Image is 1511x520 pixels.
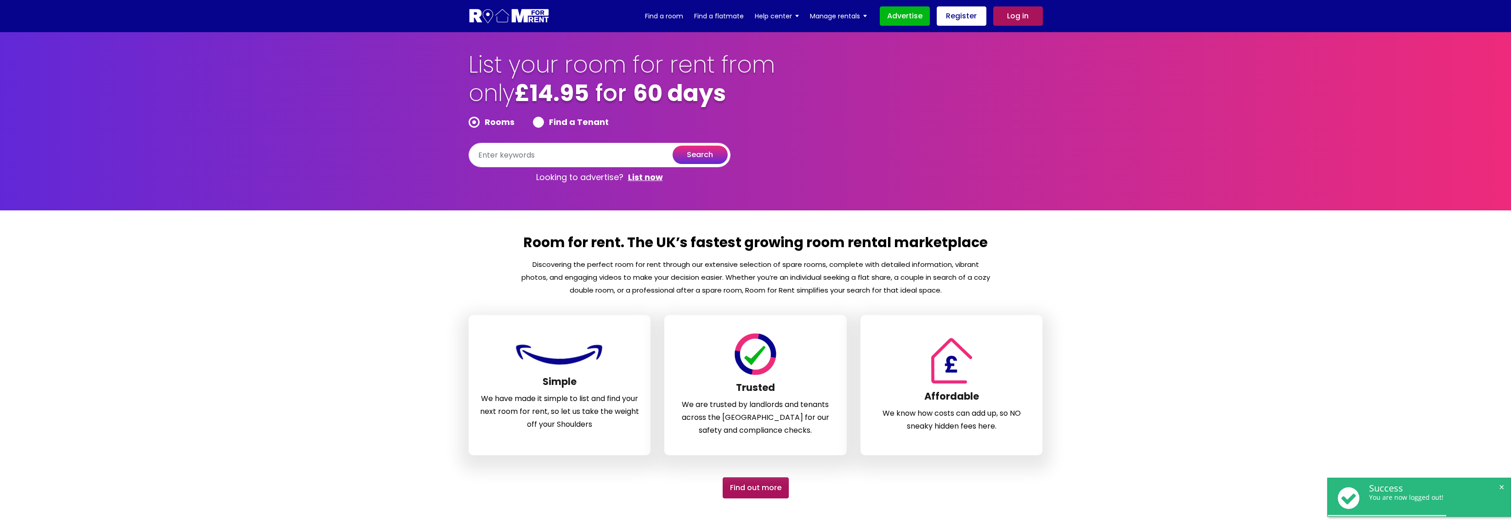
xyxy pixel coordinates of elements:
[521,258,991,297] p: Discovering the perfect room for rent through our extensive selection of spare rooms, complete wi...
[480,392,639,431] p: We have made it simple to list and find your next room for rent, so let us take the weight off yo...
[673,146,728,164] button: search
[628,172,663,183] a: List now
[723,477,789,498] a: Find out More
[993,6,1043,26] a: Log in
[469,167,730,187] p: Looking to advertise?
[676,398,835,437] p: We are trusted by landlords and tenants across the [GEOGRAPHIC_DATA] for our safety and complianc...
[633,77,726,109] b: 60 days
[533,117,609,128] label: Find a Tenant
[733,333,778,375] img: Room For Rent
[515,77,589,109] b: £14.95
[927,338,977,384] img: Room For Rent
[469,143,730,167] input: Enter keywords
[595,77,627,109] span: for
[872,407,1031,433] p: We know how costs can add up, so NO sneaky hidden fees here.
[872,390,1031,407] h3: Affordable
[469,8,550,25] img: Logo for Room for Rent, featuring a welcoming design with a house icon and modern typography
[880,6,930,26] a: Advertise
[1369,483,1501,494] div: Success
[521,233,991,258] h2: Room for rent. The UK’s fastest growing room rental marketplace
[755,9,799,23] a: Help center
[480,376,639,392] h3: Simple
[1369,494,1501,502] div: You are now logged out!
[469,51,776,117] h1: List your room for rent from only
[694,9,744,23] a: Find a flatmate
[514,340,606,369] img: Room For Rent
[937,6,986,26] a: Register
[1497,483,1506,492] span: ×
[810,9,867,23] a: Manage rentals
[469,117,515,128] label: Rooms
[645,9,683,23] a: Find a room
[676,382,835,398] h3: Trusted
